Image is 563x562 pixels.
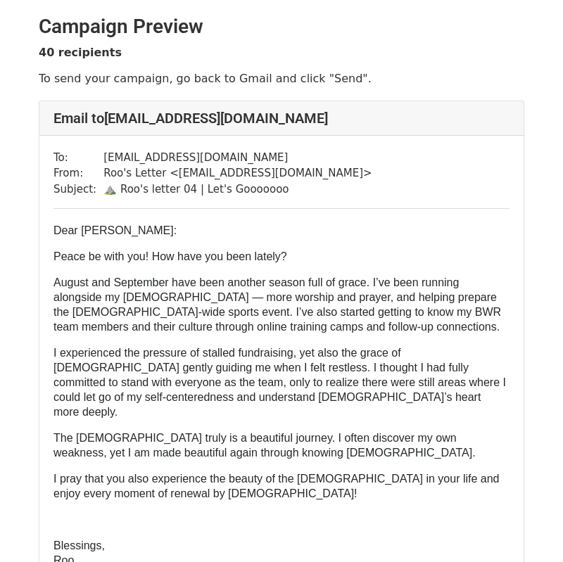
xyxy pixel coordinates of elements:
td: To: [53,150,103,166]
p: I pray that you also experience the beauty of the [DEMOGRAPHIC_DATA] in your life and enjoy every... [53,471,510,501]
p: I experienced the pressure of stalled fundraising, yet also the grace of [DEMOGRAPHIC_DATA] gentl... [53,345,510,419]
p: Dear [PERSON_NAME]: [53,223,510,238]
p: Peace be with you! How have you been lately? [53,249,510,264]
td: Roo's Letter < [EMAIL_ADDRESS][DOMAIN_NAME] > [103,165,372,181]
td: [EMAIL_ADDRESS][DOMAIN_NAME] [103,150,372,166]
h2: Campaign Preview [39,15,524,39]
p: The [DEMOGRAPHIC_DATA] truly is a beautiful journey. I often discover my own weakness, yet I am m... [53,430,510,460]
p: To send your campaign, go back to Gmail and click "Send". [39,71,524,86]
p: August and September have been another season full of grace. I’ve been running alongside my [DEMO... [53,275,510,334]
h4: Email to [EMAIL_ADDRESS][DOMAIN_NAME] [53,110,510,127]
td: From: [53,165,103,181]
strong: 40 recipients [39,46,122,59]
td: ⛰️ Roo's letter 04 | Let's Gooooooo [103,181,372,198]
td: Subject: [53,181,103,198]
